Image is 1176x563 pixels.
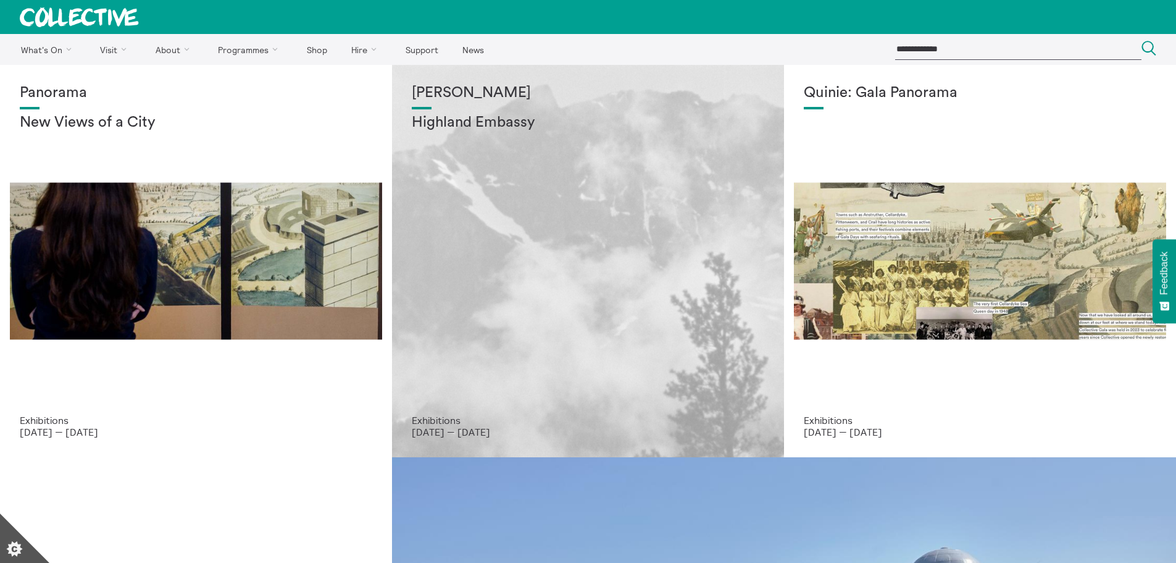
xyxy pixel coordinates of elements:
[412,415,764,426] p: Exhibitions
[20,114,372,132] h2: New Views of a City
[451,34,494,65] a: News
[804,426,1156,438] p: [DATE] — [DATE]
[804,85,1156,102] h1: Quinie: Gala Panorama
[341,34,393,65] a: Hire
[412,85,764,102] h1: [PERSON_NAME]
[412,114,764,132] h2: Highland Embassy
[207,34,294,65] a: Programmes
[90,34,143,65] a: Visit
[20,85,372,102] h1: Panorama
[10,34,87,65] a: What's On
[20,415,372,426] p: Exhibitions
[392,65,784,457] a: Solar wheels 17 [PERSON_NAME] Highland Embassy Exhibitions [DATE] — [DATE]
[412,426,764,438] p: [DATE] — [DATE]
[296,34,338,65] a: Shop
[394,34,449,65] a: Support
[144,34,205,65] a: About
[1153,239,1176,323] button: Feedback - Show survey
[20,426,372,438] p: [DATE] — [DATE]
[1159,252,1170,295] span: Feedback
[784,65,1176,457] a: Josie Vallely Quinie: Gala Panorama Exhibitions [DATE] — [DATE]
[804,415,1156,426] p: Exhibitions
